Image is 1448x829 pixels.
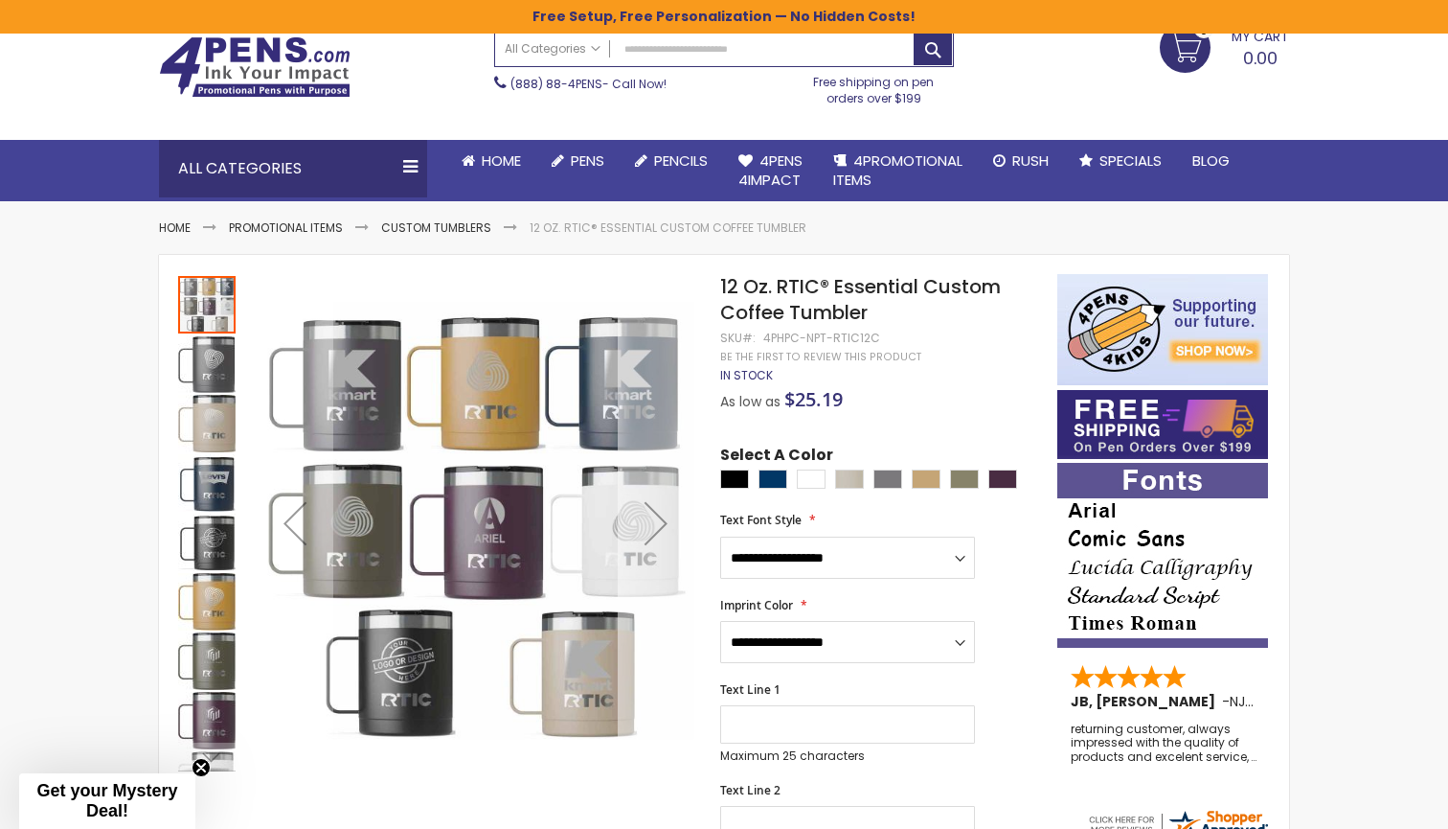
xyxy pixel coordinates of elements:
[720,512,802,528] span: Text Font Style
[178,692,236,749] img: 12 Oz. RTIC® Essential Custom Coffee Tumbler
[763,331,880,346] div: 4PHPC-NPT-RTIC12C
[720,597,793,613] span: Imprint Color
[720,368,773,383] div: Availability
[381,219,491,236] a: Custom Tumblers
[1057,274,1268,385] img: 4pens 4 kids
[1192,150,1230,171] span: Blog
[818,140,978,202] a: 4PROMOTIONALITEMS
[178,743,236,771] div: Next
[178,393,238,452] div: 12 Oz. RTIC® Essential Custom Coffee Tumbler
[1071,723,1256,764] div: returning customer, always impressed with the quality of products and excelent service, will retu...
[536,140,620,182] a: Pens
[720,367,773,383] span: In stock
[835,470,864,489] div: Beach
[988,470,1017,489] div: Plum
[833,150,962,190] span: 4PROMOTIONAL ITEMS
[720,273,1001,326] span: 12 Oz. RTIC® Essential Custom Coffee Tumbler
[178,631,238,690] div: 12 Oz. RTIC® Essential Custom Coffee Tumbler
[720,470,749,489] div: Black
[1057,463,1268,648] img: font-personalization-examples
[1243,46,1278,70] span: 0.00
[720,445,833,471] span: Select A Color
[720,681,781,698] span: Text Line 1
[758,470,787,489] div: Navy Blue
[720,782,781,798] span: Text Line 2
[1177,140,1245,182] a: Blog
[192,758,211,777] button: Close teaser
[482,150,521,171] span: Home
[495,33,610,64] a: All Categories
[950,470,979,489] div: Olive Green
[257,302,694,740] img: 12 Oz. RTIC® Essential Custom Coffee Tumbler
[720,350,921,364] a: Be the first to review this product
[784,386,843,412] span: $25.19
[620,140,723,182] a: Pencils
[229,219,343,236] a: Promotional Items
[510,76,667,92] span: - Call Now!
[618,274,694,771] div: Next
[720,392,781,411] span: As low as
[178,512,238,571] div: 12 Oz. RTIC® Essential Custom Coffee Tumbler
[720,330,756,346] strong: SKU
[178,690,238,749] div: 12 Oz. RTIC® Essential Custom Coffee Tumbler
[571,150,604,171] span: Pens
[510,76,602,92] a: (888) 88-4PENS
[159,36,351,98] img: 4Pens Custom Pens and Promotional Products
[1222,692,1389,711] span: - ,
[1064,140,1177,182] a: Specials
[178,452,238,512] div: 12 Oz. RTIC® Essential Custom Coffee Tumbler
[654,150,708,171] span: Pencils
[36,781,177,820] span: Get your Mystery Deal!
[257,274,333,771] div: Previous
[1099,150,1162,171] span: Specials
[19,773,195,829] div: Get your Mystery Deal!Close teaser
[720,748,975,764] p: Maximum 25 characters
[159,219,191,236] a: Home
[978,140,1064,182] a: Rush
[873,470,902,489] div: Graphite
[178,633,236,690] img: 12 Oz. RTIC® Essential Custom Coffee Tumbler
[178,395,236,452] img: 12 Oz. RTIC® Essential Custom Coffee Tumbler
[178,573,236,631] img: 12 Oz. RTIC® Essential Custom Coffee Tumbler
[1160,22,1289,70] a: 0.00 0
[178,454,236,512] img: 12 Oz. RTIC® Essential Custom Coffee Tumbler
[178,571,238,631] div: 12 Oz. RTIC® Essential Custom Coffee Tumbler
[794,67,955,105] div: Free shipping on pen orders over $199
[178,514,236,571] img: 12 Oz. RTIC® Essential Custom Coffee Tumbler
[1230,692,1254,711] span: NJ
[1057,390,1268,459] img: Free shipping on orders over $199
[159,140,427,197] div: All Categories
[505,41,600,57] span: All Categories
[738,150,803,190] span: 4Pens 4impact
[1071,692,1222,711] span: JB, [PERSON_NAME]
[912,470,940,489] div: Harvest
[446,140,536,182] a: Home
[797,470,826,489] div: White
[530,220,806,236] li: 12 Oz. RTIC® Essential Custom Coffee Tumbler
[178,335,236,393] img: 12 Oz. RTIC® Essential Custom Coffee Tumbler
[178,274,238,334] div: 12 Oz. RTIC® Essential Custom Coffee Tumbler
[723,140,818,202] a: 4Pens4impact
[178,334,238,393] div: 12 Oz. RTIC® Essential Custom Coffee Tumbler
[1012,150,1049,171] span: Rush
